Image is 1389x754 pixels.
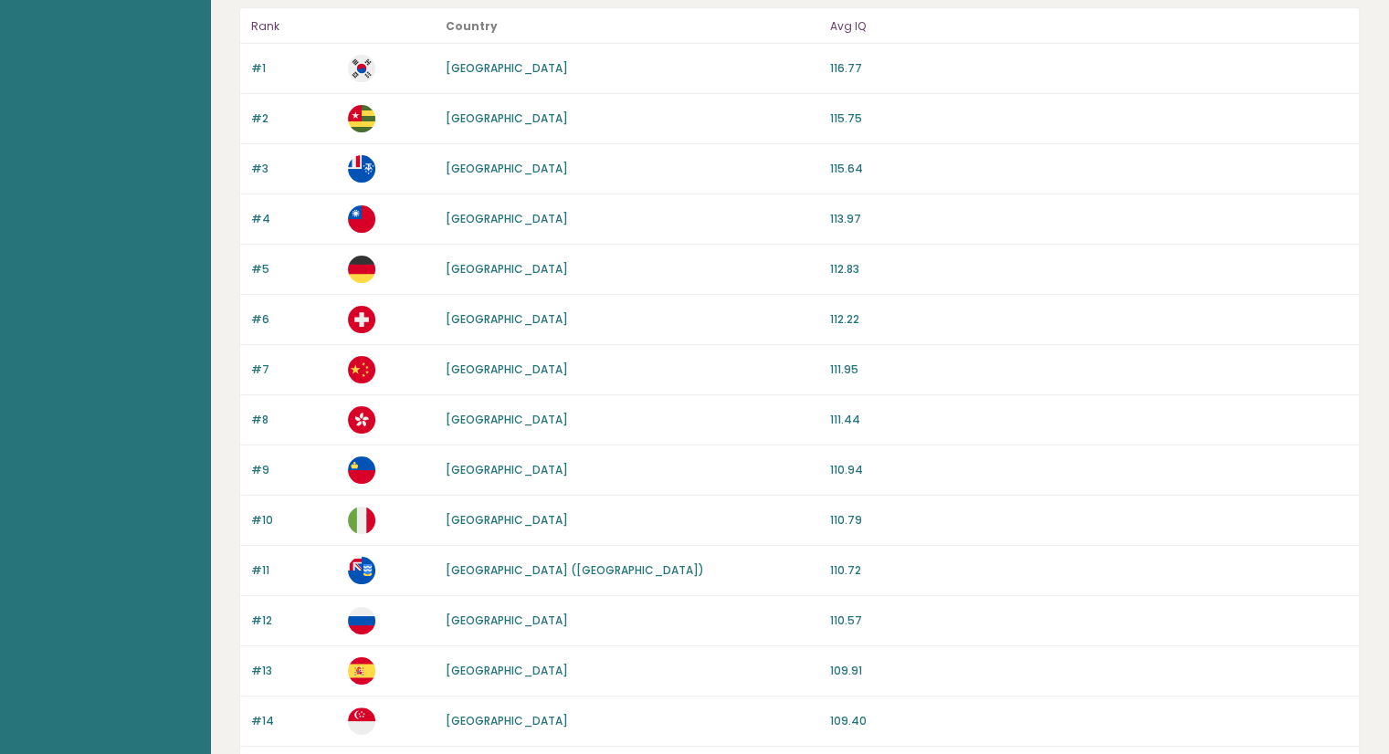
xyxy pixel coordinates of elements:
p: #2 [251,110,337,127]
a: [GEOGRAPHIC_DATA] [446,161,568,176]
p: #3 [251,161,337,177]
a: [GEOGRAPHIC_DATA] [446,311,568,327]
p: 111.44 [830,412,1348,428]
img: li.svg [348,456,375,484]
p: 113.97 [830,211,1348,227]
p: 110.79 [830,512,1348,529]
p: 110.57 [830,613,1348,629]
a: [GEOGRAPHIC_DATA] [446,512,568,528]
p: Avg IQ [830,16,1348,37]
p: 109.91 [830,663,1348,679]
img: sg.svg [348,707,375,735]
img: de.svg [348,256,375,283]
p: #7 [251,361,337,378]
p: #4 [251,211,337,227]
a: [GEOGRAPHIC_DATA] [446,663,568,678]
p: 109.40 [830,713,1348,729]
p: 116.77 [830,60,1348,77]
img: ru.svg [348,607,375,634]
img: es.svg [348,657,375,685]
p: #6 [251,311,337,328]
img: tw.svg [348,205,375,233]
img: tg.svg [348,105,375,132]
p: 110.72 [830,562,1348,579]
a: [GEOGRAPHIC_DATA] [446,60,568,76]
p: #1 [251,60,337,77]
p: #8 [251,412,337,428]
p: 115.64 [830,161,1348,177]
p: #13 [251,663,337,679]
img: tf.svg [348,155,375,183]
img: cn.svg [348,356,375,383]
img: it.svg [348,507,375,534]
p: #12 [251,613,337,629]
b: Country [446,18,498,34]
a: [GEOGRAPHIC_DATA] [446,110,568,126]
p: 112.83 [830,261,1348,278]
p: #9 [251,462,337,478]
a: [GEOGRAPHIC_DATA] ([GEOGRAPHIC_DATA]) [446,562,704,578]
p: #5 [251,261,337,278]
p: Rank [251,16,337,37]
a: [GEOGRAPHIC_DATA] [446,261,568,277]
p: 115.75 [830,110,1348,127]
a: [GEOGRAPHIC_DATA] [446,713,568,728]
p: #14 [251,713,337,729]
a: [GEOGRAPHIC_DATA] [446,412,568,427]
a: [GEOGRAPHIC_DATA] [446,211,568,226]
img: fk.svg [348,557,375,584]
img: kr.svg [348,55,375,82]
p: 112.22 [830,311,1348,328]
img: hk.svg [348,406,375,434]
img: ch.svg [348,306,375,333]
a: [GEOGRAPHIC_DATA] [446,462,568,477]
p: #10 [251,512,337,529]
p: 111.95 [830,361,1348,378]
p: #11 [251,562,337,579]
p: 110.94 [830,462,1348,478]
a: [GEOGRAPHIC_DATA] [446,361,568,377]
a: [GEOGRAPHIC_DATA] [446,613,568,628]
